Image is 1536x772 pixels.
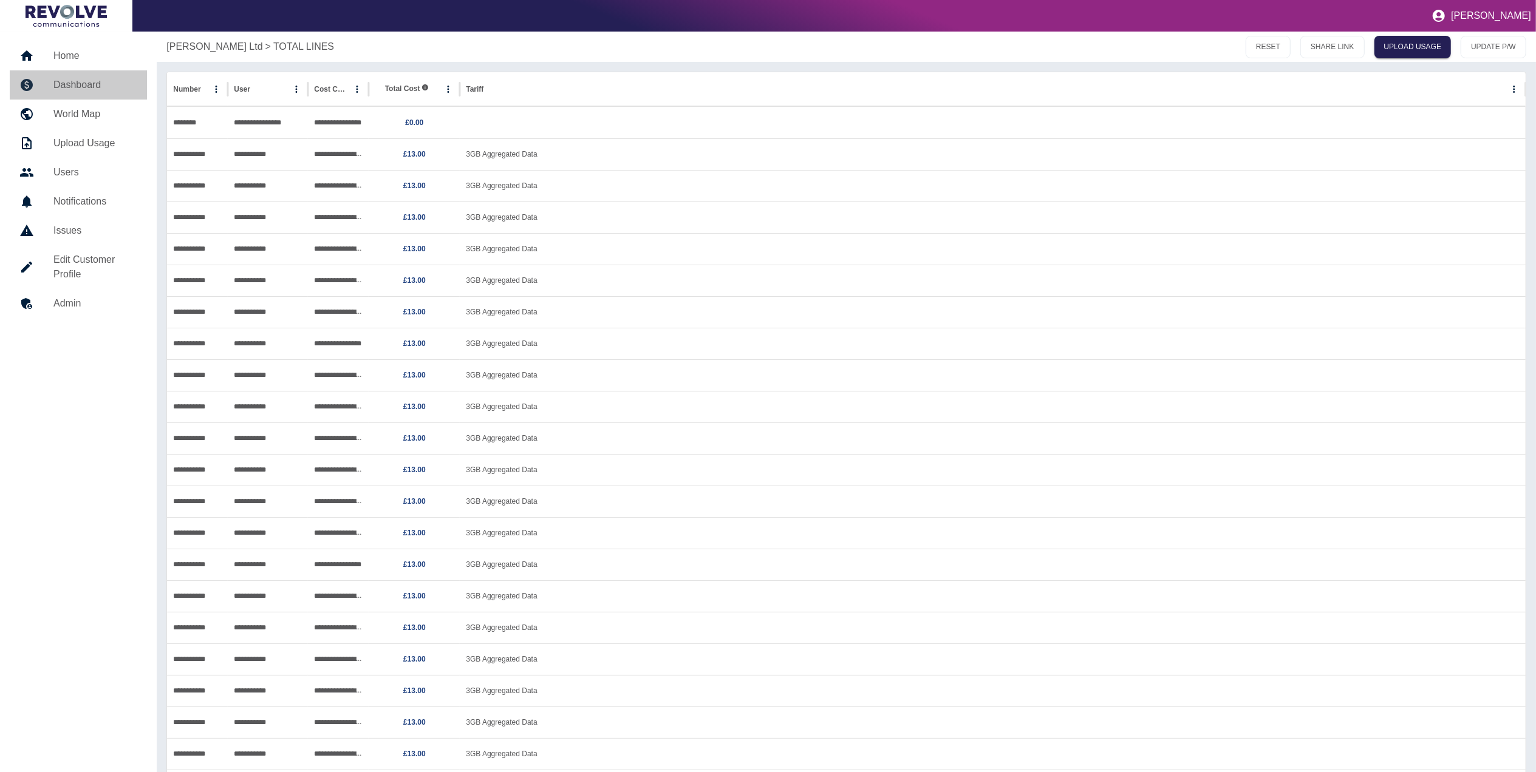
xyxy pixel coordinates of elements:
[403,339,426,348] a: £13.00
[1461,36,1526,58] button: UPDATE P/W
[460,265,1526,296] div: 3GB Aggregated Data
[1374,36,1452,58] a: UPLOAD USAGE
[460,549,1526,580] div: 3GB Aggregated Data
[403,371,426,379] a: £13.00
[26,5,107,27] img: Logo
[10,289,147,318] a: Admin
[10,187,147,216] a: Notifications
[460,359,1526,391] div: 3GB Aggregated Data
[403,213,426,222] a: £13.00
[208,81,225,98] button: Number column menu
[53,165,137,180] h5: Users
[403,402,426,411] a: £13.00
[460,454,1526,486] div: 3GB Aggregated Data
[403,434,426,442] a: £13.00
[10,216,147,245] a: Issues
[440,81,457,98] button: Total Cost column menu
[460,422,1526,454] div: 3GB Aggregated Data
[460,706,1526,738] div: 3GB Aggregated Data
[166,39,262,54] a: [PERSON_NAME] Ltd
[234,85,250,93] div: User
[460,580,1526,612] div: 3GB Aggregated Data
[1427,4,1536,28] button: [PERSON_NAME]
[403,150,426,158] a: £13.00
[460,643,1526,675] div: 3GB Aggregated Data
[1300,36,1364,58] button: SHARE LINK
[265,39,271,54] p: >
[460,675,1526,706] div: 3GB Aggregated Data
[403,718,426,726] a: £13.00
[403,245,426,253] a: £13.00
[403,308,426,316] a: £13.00
[403,560,426,569] a: £13.00
[53,296,137,311] h5: Admin
[53,223,137,238] h5: Issues
[403,181,426,190] a: £13.00
[405,118,423,127] a: £0.00
[385,84,429,94] span: Total Cost includes both fixed and variable costs.
[10,100,147,129] a: World Map
[460,391,1526,422] div: 3GB Aggregated Data
[403,686,426,695] a: £13.00
[173,85,200,93] div: Number
[403,623,426,632] a: £13.00
[460,738,1526,770] div: 3GB Aggregated Data
[460,138,1526,170] div: 3GB Aggregated Data
[403,497,426,506] a: £13.00
[460,517,1526,549] div: 3GB Aggregated Data
[460,612,1526,643] div: 3GB Aggregated Data
[403,276,426,285] a: £13.00
[53,49,137,63] h5: Home
[460,296,1526,328] div: 3GB Aggregated Data
[403,750,426,758] a: £13.00
[403,529,426,537] a: £13.00
[53,78,137,92] h5: Dashboard
[460,233,1526,265] div: 3GB Aggregated Data
[349,81,366,98] button: Cost Centre column menu
[1246,36,1291,58] button: RESET
[460,328,1526,359] div: 3GB Aggregated Data
[403,655,426,663] a: £13.00
[403,592,426,600] a: £13.00
[403,466,426,474] a: £13.00
[460,201,1526,233] div: 3GB Aggregated Data
[1451,10,1531,21] p: [PERSON_NAME]
[53,136,137,151] h5: Upload Usage
[10,129,147,158] a: Upload Usage
[314,85,347,93] div: Cost Centre
[273,39,334,54] a: TOTAL LINES
[460,486,1526,517] div: 3GB Aggregated Data
[53,107,137,121] h5: World Map
[1506,81,1523,98] button: Tariff column menu
[10,70,147,100] a: Dashboard
[53,194,137,209] h5: Notifications
[288,81,305,98] button: User column menu
[466,85,483,93] div: Tariff
[10,41,147,70] a: Home
[460,170,1526,201] div: 3GB Aggregated Data
[10,245,147,289] a: Edit Customer Profile
[53,252,137,282] h5: Edit Customer Profile
[10,158,147,187] a: Users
